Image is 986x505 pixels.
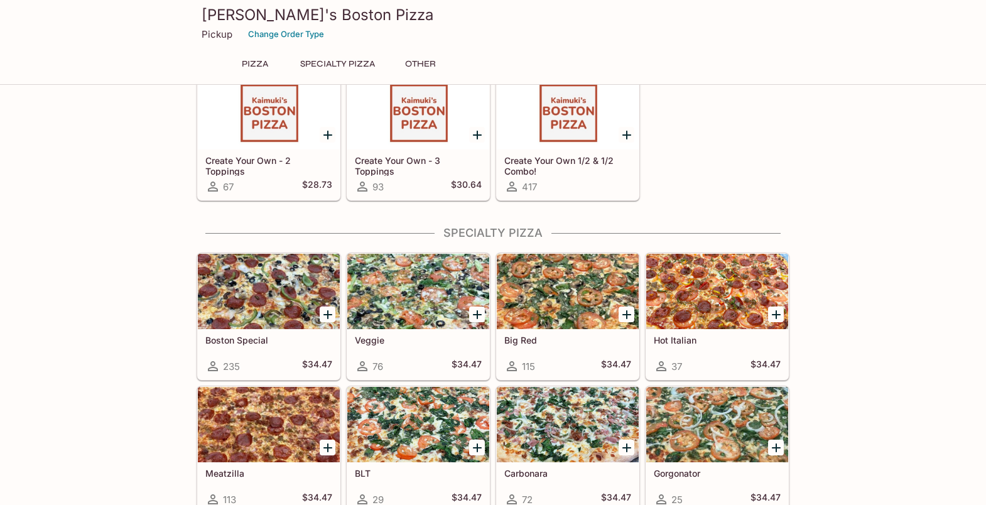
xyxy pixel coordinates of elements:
[198,254,340,329] div: Boston Special
[347,74,489,149] div: Create Your Own - 3 Toppings
[347,73,490,200] a: Create Your Own - 3 Toppings93$30.64
[452,359,482,374] h5: $34.47
[302,179,332,194] h5: $28.73
[601,359,631,374] h5: $34.47
[293,55,382,73] button: Specialty Pizza
[223,361,240,372] span: 235
[522,361,535,372] span: 115
[355,335,482,345] h5: Veggie
[619,440,634,455] button: Add Carbonara
[347,254,489,329] div: Veggie
[198,74,340,149] div: Create Your Own - 2 Toppings
[646,387,788,462] div: Gorgonator
[205,468,332,479] h5: Meatzilla
[197,226,789,240] h4: Specialty Pizza
[654,335,781,345] h5: Hot Italian
[320,440,335,455] button: Add Meatzilla
[372,181,384,193] span: 93
[320,127,335,143] button: Add Create Your Own - 2 Toppings
[768,307,784,322] button: Add Hot Italian
[355,155,482,176] h5: Create Your Own - 3 Toppings
[646,253,789,380] a: Hot Italian37$34.47
[504,468,631,479] h5: Carbonara
[671,361,682,372] span: 37
[198,387,340,462] div: Meatzilla
[768,440,784,455] button: Add Gorgonator
[202,28,232,40] p: Pickup
[223,181,234,193] span: 67
[372,361,383,372] span: 76
[504,155,631,176] h5: Create Your Own 1/2 & 1/2 Combo!
[619,127,634,143] button: Add Create Your Own 1/2 & 1/2 Combo!
[302,359,332,374] h5: $34.47
[197,253,340,380] a: Boston Special235$34.47
[202,5,784,24] h3: [PERSON_NAME]'s Boston Pizza
[496,73,639,200] a: Create Your Own 1/2 & 1/2 Combo!417
[320,307,335,322] button: Add Boston Special
[205,335,332,345] h5: Boston Special
[619,307,634,322] button: Add Big Red
[392,55,448,73] button: Other
[197,73,340,200] a: Create Your Own - 2 Toppings67$28.73
[497,254,639,329] div: Big Red
[205,155,332,176] h5: Create Your Own - 2 Toppings
[469,440,485,455] button: Add BLT
[469,127,485,143] button: Add Create Your Own - 3 Toppings
[469,307,485,322] button: Add Veggie
[522,181,537,193] span: 417
[355,468,482,479] h5: BLT
[497,74,639,149] div: Create Your Own 1/2 & 1/2 Combo!
[646,254,788,329] div: Hot Italian
[347,253,490,380] a: Veggie76$34.47
[242,24,330,44] button: Change Order Type
[347,387,489,462] div: BLT
[227,55,283,73] button: Pizza
[654,468,781,479] h5: Gorgonator
[504,335,631,345] h5: Big Red
[497,387,639,462] div: Carbonara
[496,253,639,380] a: Big Red115$34.47
[451,179,482,194] h5: $30.64
[750,359,781,374] h5: $34.47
